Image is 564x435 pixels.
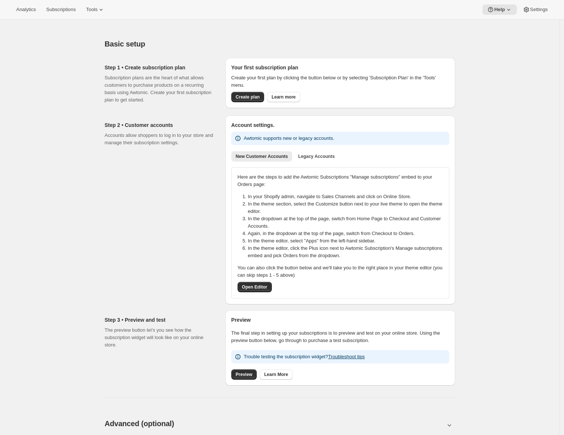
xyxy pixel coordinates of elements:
h2: Your first subscription plan [231,64,449,71]
button: Open Editor [238,282,272,292]
h2: Preview [231,316,449,324]
button: Analytics [12,4,40,15]
a: Learn more [267,92,300,102]
p: You can also click the button below and we'll take you to the right place in your theme editor (y... [238,264,443,279]
button: Subscriptions [42,4,80,15]
a: Preview [231,369,257,380]
p: Awtomic supports new or legacy accounts. [244,135,334,142]
li: In the theme editor, click the Plus icon next to Awtomic Subscription's Manage subscriptions embe... [248,245,447,259]
span: Legacy Accounts [298,153,335,159]
span: New Customer Accounts [236,153,288,159]
span: Subscriptions [46,7,76,13]
p: Subscription plans are the heart of what allows customers to purchase products on a recurring bas... [105,74,214,104]
p: Here are the steps to add the Awtomic Subscriptions "Manage subscriptions" embed to your Orders p... [238,173,443,188]
span: Open Editor [242,284,267,290]
li: Again, in the dropdown at the top of the page, switch from Checkout to Orders. [248,230,447,237]
p: The preview button let’s you see how the subscription widget will look like on your online store. [105,327,214,349]
span: Analytics [16,7,36,13]
p: Create your first plan by clicking the button below or by selecting 'Subscription Plan' in the 'T... [231,74,449,89]
span: Advanced (optional) [105,420,174,428]
span: Basic setup [105,40,145,48]
button: Help [482,4,517,15]
button: Create plan [231,92,264,102]
span: Settings [530,7,548,13]
button: Tools [82,4,109,15]
li: In the dropdown at the top of the page, switch from Home Page to Checkout and Customer Accounts. [248,215,447,230]
li: In the theme editor, select "Apps" from the left-hand sidebar. [248,237,447,245]
h2: Step 1 • Create subscription plan [105,64,214,71]
li: In your Shopify admin, navigate to Sales Channels and click on Online Store. [248,193,447,200]
button: Settings [518,4,552,15]
p: The final step in setting up your subscriptions is to preview and test on your online store. Usin... [231,329,449,344]
span: Create plan [236,94,260,100]
span: Help [494,7,505,13]
span: Tools [86,7,97,13]
button: New Customer Accounts [231,151,293,162]
a: Learn More [260,369,293,380]
h2: Step 3 • Preview and test [105,316,214,324]
button: Legacy Accounts [294,151,339,162]
h2: Account settings. [231,121,449,129]
h2: Step 2 • Customer accounts [105,121,214,129]
span: Learn More [264,372,288,377]
span: Preview [236,372,252,377]
p: Accounts allow shoppers to log in to your store and manage their subscription settings. [105,132,214,146]
p: Trouble testing the subscription widget? [244,353,365,360]
li: In the theme section, select the Customize button next to your live theme to open the theme editor. [248,200,447,215]
a: Troubleshoot tips [328,354,364,359]
span: Learn more [271,94,295,100]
